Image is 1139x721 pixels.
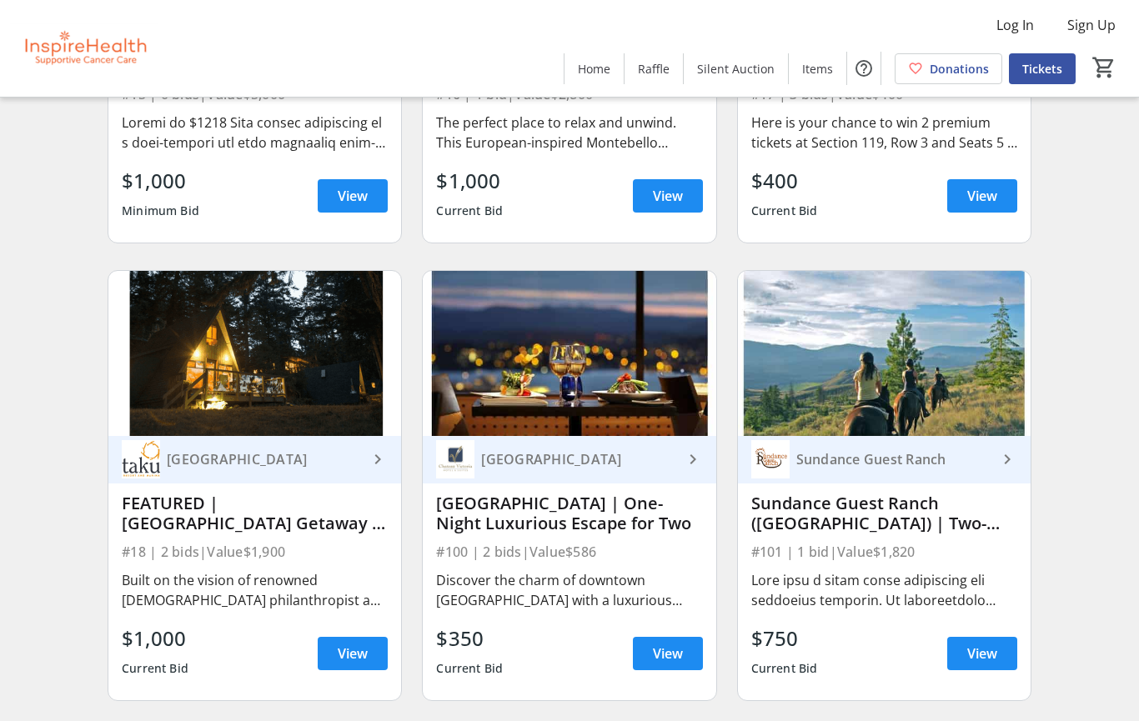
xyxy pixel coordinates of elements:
a: View [947,637,1017,670]
a: Home [564,53,624,84]
a: Donations [895,53,1002,84]
a: View [318,179,388,213]
a: Raffle [625,53,683,84]
div: Minimum Bid [122,196,199,226]
span: Silent Auction [697,60,775,78]
div: Current Bid [436,196,503,226]
span: View [338,186,368,206]
div: Discover the charm of downtown [GEOGRAPHIC_DATA] with a luxurious one-night stay in a spacious on... [436,570,702,610]
span: Raffle [638,60,670,78]
mat-icon: keyboard_arrow_right [683,449,703,469]
div: #101 | 1 bid | Value $1,820 [751,540,1017,563]
span: View [967,643,997,663]
a: Taku Resort and Marina[GEOGRAPHIC_DATA] [108,436,401,483]
a: Sundance Guest RanchSundance Guest Ranch [738,436,1031,483]
div: Built on the vision of renowned [DEMOGRAPHIC_DATA] philanthropist and social innovator [PERSON_NA... [122,570,388,610]
img: Sundance Guest Ranch (Ashcroft) | Two-Night Getaway for 2 [738,271,1031,436]
div: #100 | 2 bids | Value $586 [436,540,702,563]
img: Chateau Victoria Hotel & Suites [436,440,474,478]
span: Log In [996,15,1034,35]
img: Sundance Guest Ranch [751,440,790,478]
span: Tickets [1022,60,1062,78]
div: [GEOGRAPHIC_DATA] | One-Night Luxurious Escape for Two [436,493,702,533]
span: Home [578,60,610,78]
div: $1,000 [122,166,199,196]
div: Sundance Guest Ranch ([GEOGRAPHIC_DATA]) | Two-Night Getaway for 2 [751,493,1017,533]
div: Current Bid [751,653,818,683]
div: $1,000 [122,623,188,653]
div: [GEOGRAPHIC_DATA] [474,451,682,468]
span: View [967,186,997,206]
mat-icon: keyboard_arrow_right [997,449,1017,469]
a: View [633,179,703,213]
span: View [653,186,683,206]
div: The perfect place to relax and unwind. This European-inspired Montebello townhome comes with 3 be... [436,113,702,153]
button: Log In [983,12,1047,38]
div: $350 [436,623,503,653]
div: Sundance Guest Ranch [790,451,997,468]
img: Taku Resort and Marina [122,440,160,478]
span: Donations [930,60,989,78]
a: View [318,637,388,670]
a: Tickets [1009,53,1076,84]
span: Items [802,60,833,78]
mat-icon: keyboard_arrow_right [368,449,388,469]
img: FEATURED |Taku Resort Beachhouse Getaway | 3 Nights with Golf [108,271,401,436]
div: Current Bid [751,196,818,226]
div: Here is your chance to win 2 premium tickets at Section 119, Row 3 and Seats 5 & 6 to see the Van... [751,113,1017,153]
button: Sign Up [1054,12,1129,38]
span: View [338,643,368,663]
span: Sign Up [1067,15,1116,35]
img: Chateau Victoria Hotel & Suites | One-Night Luxurious Escape for Two [423,271,715,436]
div: [GEOGRAPHIC_DATA] [160,451,368,468]
div: $1,000 [436,166,503,196]
div: #18 | 2 bids | Value $1,900 [122,540,388,563]
a: View [633,637,703,670]
div: Loremi do $1218 Sita consec adipiscing el s doei-tempori utl etdo magnaaliq enim-adminimv quisn e... [122,113,388,153]
button: Help [847,52,881,85]
div: $400 [751,166,818,196]
a: Chateau Victoria Hotel & Suites[GEOGRAPHIC_DATA] [423,436,715,483]
a: View [947,179,1017,213]
span: View [653,643,683,663]
div: FEATURED |[GEOGRAPHIC_DATA] Getaway | 3 Nights with Golf [122,493,388,533]
div: Current Bid [122,653,188,683]
a: Silent Auction [684,53,788,84]
img: InspireHealth Supportive Cancer Care's Logo [10,7,158,90]
div: Current Bid [436,653,503,683]
button: Cart [1089,53,1119,83]
div: Lore ipsu d sitam conse adipiscing eli seddoeius temporin. Ut laboreetdolo mag-aliquaeni adminimv... [751,570,1017,610]
div: $750 [751,623,818,653]
a: Items [789,53,846,84]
